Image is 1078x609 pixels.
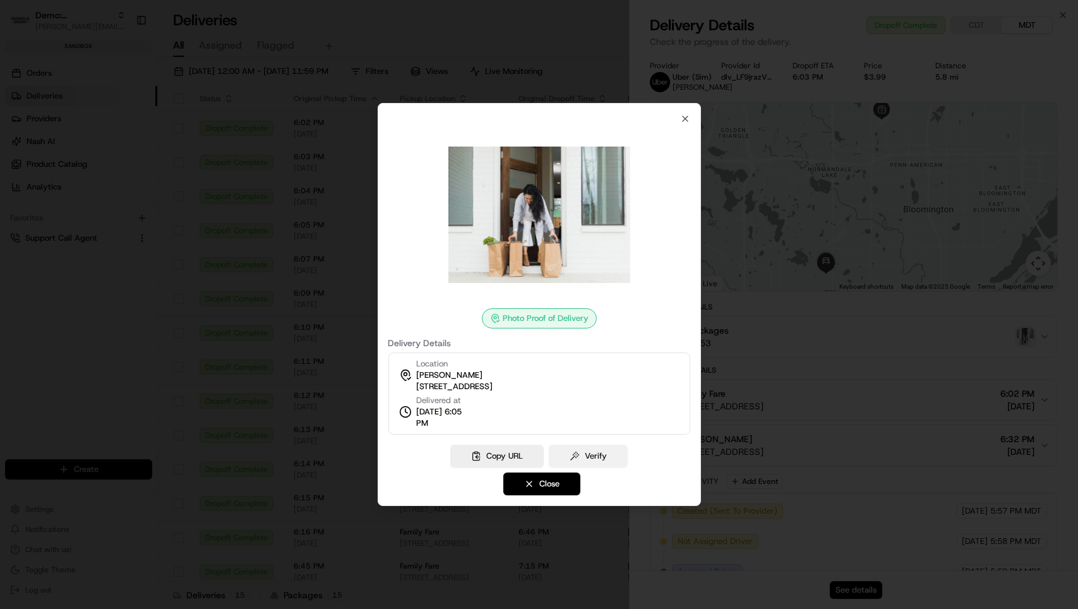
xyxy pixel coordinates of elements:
img: Nash [13,13,38,38]
input: Clear [33,81,208,95]
span: Delivered at [416,395,474,406]
span: [PERSON_NAME] [416,370,482,381]
a: Powered byPylon [89,214,153,224]
span: API Documentation [119,183,203,196]
span: [STREET_ADDRESS] [416,381,493,392]
a: 📗Knowledge Base [8,178,102,201]
div: Photo Proof of Delivery [482,308,597,329]
div: 📗 [13,184,23,195]
button: Start new chat [215,124,230,140]
div: We're available if you need us! [43,133,160,143]
span: Knowledge Base [25,183,97,196]
span: Location [416,358,448,370]
img: 1736555255976-a54dd68f-1ca7-489b-9aae-adbdc363a1c4 [13,121,35,143]
button: Close [503,473,580,495]
a: 💻API Documentation [102,178,208,201]
span: Pylon [126,214,153,224]
button: Copy URL [450,445,544,467]
img: photo_proof_of_delivery image [448,124,630,306]
label: Delivery Details [388,339,690,347]
p: Welcome 👋 [13,51,230,71]
button: Verify [549,445,628,467]
div: Start new chat [43,121,207,133]
div: 💻 [107,184,117,195]
span: [DATE] 6:05 PM [416,406,474,429]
